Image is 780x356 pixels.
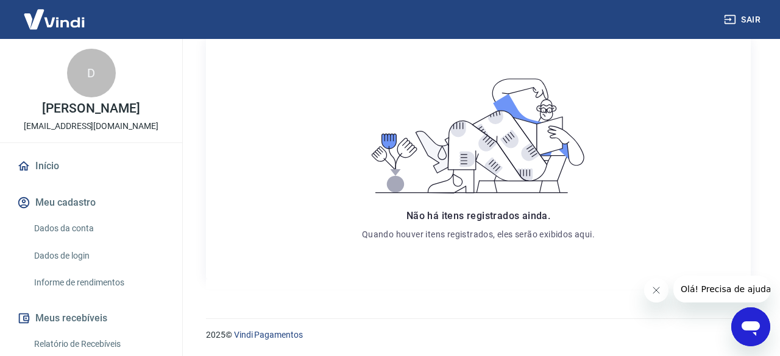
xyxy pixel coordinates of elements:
a: Informe de rendimentos [29,270,168,295]
p: [PERSON_NAME] [42,102,140,115]
img: Vindi [15,1,94,38]
a: Início [15,153,168,180]
iframe: Mensagem da empresa [673,276,770,302]
iframe: Fechar mensagem [644,278,668,302]
div: D [67,49,116,97]
p: Quando houver itens registrados, eles serão exibidos aqui. [362,228,595,240]
span: Não há itens registrados ainda. [406,210,550,222]
button: Meus recebíveis [15,305,168,332]
iframe: Botão para abrir a janela de mensagens [731,307,770,346]
button: Sair [721,9,765,31]
p: 2025 © [206,329,751,341]
a: Dados da conta [29,216,168,241]
a: Vindi Pagamentos [234,330,303,340]
span: Olá! Precisa de ajuda? [7,9,102,18]
button: Meu cadastro [15,189,168,216]
p: [EMAIL_ADDRESS][DOMAIN_NAME] [24,120,158,133]
a: Dados de login [29,243,168,268]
